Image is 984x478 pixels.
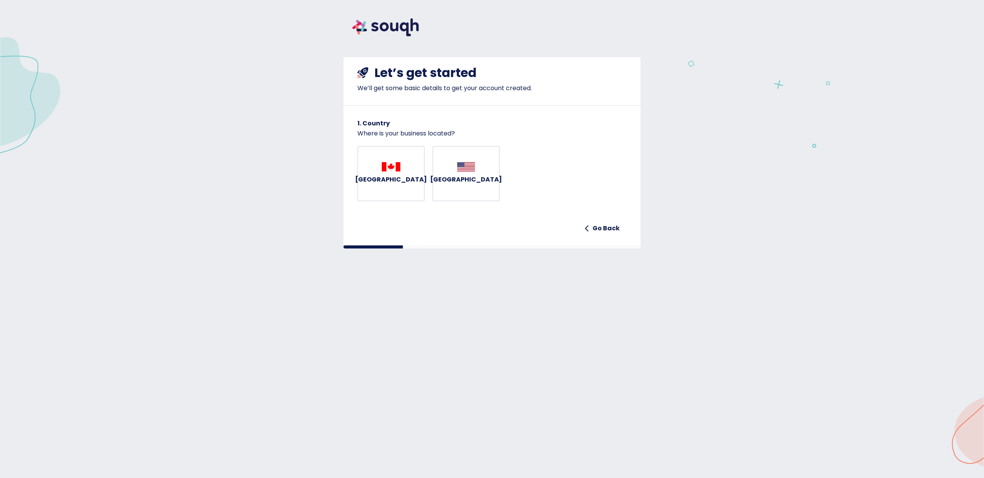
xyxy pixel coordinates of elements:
[374,65,477,81] h4: Let’s get started
[430,174,502,185] h6: [GEOGRAPHIC_DATA]
[357,146,425,202] button: [GEOGRAPHIC_DATA]
[357,67,368,78] img: shuttle
[357,129,627,138] p: Where is your business located?
[582,221,623,236] button: Go Back
[355,174,427,185] h6: [GEOGRAPHIC_DATA]
[457,162,475,171] img: Flag_of_the_United_States.svg
[593,223,620,234] h6: Go Back
[382,162,400,171] img: Flag_of_Canada.svg
[432,146,500,202] button: [GEOGRAPHIC_DATA]
[357,118,627,129] h6: 1. Country
[343,9,428,45] img: souqh logo
[357,84,627,93] p: We’ll get some basic details to get your account created.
